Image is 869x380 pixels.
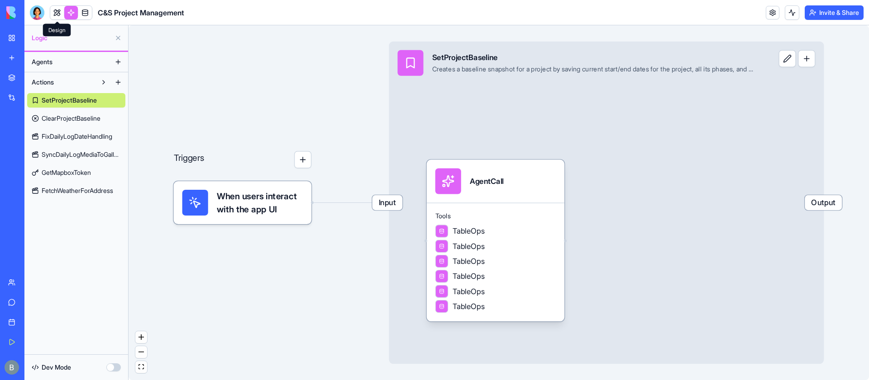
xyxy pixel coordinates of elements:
span: When users interact with the app UI [217,190,303,216]
a: SetProjectBaseline [27,93,125,108]
span: Tools [435,212,556,220]
span: GetMapboxToken [42,168,91,177]
span: Dev Mode [42,363,71,372]
div: Triggers [174,117,311,224]
img: ACg8ocIug40qN1SCXJiinWdltW7QsPxROn8ZAVDlgOtPD8eQfXIZmw=s96-c [5,360,19,375]
div: InputSetProjectBaselineCreates a baseline snapshot for a project by saving current start/end date... [389,42,824,364]
a: GetMapboxToken [27,165,125,180]
span: Input [372,195,402,210]
span: SyncDailyLogMediaToGallery [42,150,121,159]
button: zoom out [135,346,147,358]
span: Logic [32,33,111,42]
button: Actions [27,75,96,89]
span: TableOps [453,271,485,282]
button: zoom in [135,331,147,343]
span: ClearProjectBaseline [42,114,100,123]
span: Actions [32,78,54,87]
span: TableOps [453,301,485,312]
span: TableOps [453,286,485,297]
span: TableOps [453,241,485,252]
button: Agents [27,55,111,69]
img: logo [6,6,62,19]
div: Design [43,24,71,37]
span: TableOps [453,256,485,267]
p: Triggers [174,151,205,168]
a: ClearProjectBaseline [27,111,125,126]
span: SetProjectBaseline [42,96,97,105]
span: C&S Project Management [98,7,184,18]
span: FixDailyLogDateHandling [42,132,112,141]
span: Output [805,195,842,210]
a: FetchWeatherForAddress [27,183,125,198]
div: SetProjectBaseline [432,52,755,63]
button: Invite & Share [805,5,864,20]
div: AgentCall [470,176,504,187]
div: Creates a baseline snapshot for a project by saving current start/end dates for the project, all ... [432,65,755,74]
button: fit view [135,361,147,373]
span: TableOps [453,226,485,237]
span: FetchWeatherForAddress [42,186,113,195]
a: FixDailyLogDateHandling [27,129,125,144]
div: AgentCallToolsTableOpsTableOpsTableOpsTableOpsTableOpsTableOps [427,160,599,321]
div: When users interact with the app UI [174,181,311,224]
span: Agents [32,57,53,66]
a: SyncDailyLogMediaToGallery [27,147,125,162]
